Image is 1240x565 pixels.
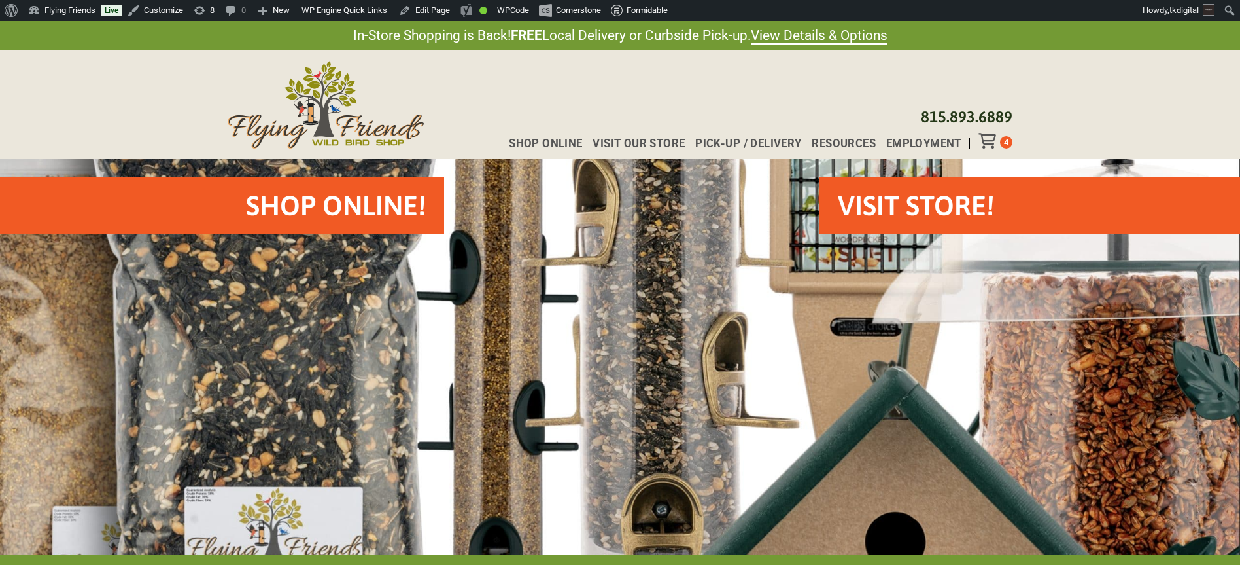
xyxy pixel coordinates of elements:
a: View Details & Options [751,27,887,45]
a: Visit Our Store [582,138,685,149]
a: Shop Online [498,138,582,149]
a: Pick-up / Delivery [685,138,801,149]
h2: Shop Online! [246,187,426,225]
strong: FREE [511,27,542,43]
span: In-Store Shopping is Back! Local Delivery or Curbside Pick-up. [353,26,887,45]
span: 4 [1004,137,1008,147]
a: 815.893.6889 [921,108,1012,126]
span: Pick-up / Delivery [695,138,802,149]
span: Shop Online [509,138,583,149]
h2: VISIT STORE! [838,187,994,225]
a: Resources [801,138,875,149]
span: Employment [886,138,961,149]
span: tkdigital [1169,5,1199,15]
a: Live [101,5,122,16]
img: Flying Friends Wild Bird Shop Logo [228,61,424,149]
a: Employment [876,138,961,149]
span: Resources [812,138,876,149]
div: Good [479,7,487,14]
span: Visit Our Store [593,138,685,149]
div: Toggle Off Canvas Content [978,133,1000,149]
